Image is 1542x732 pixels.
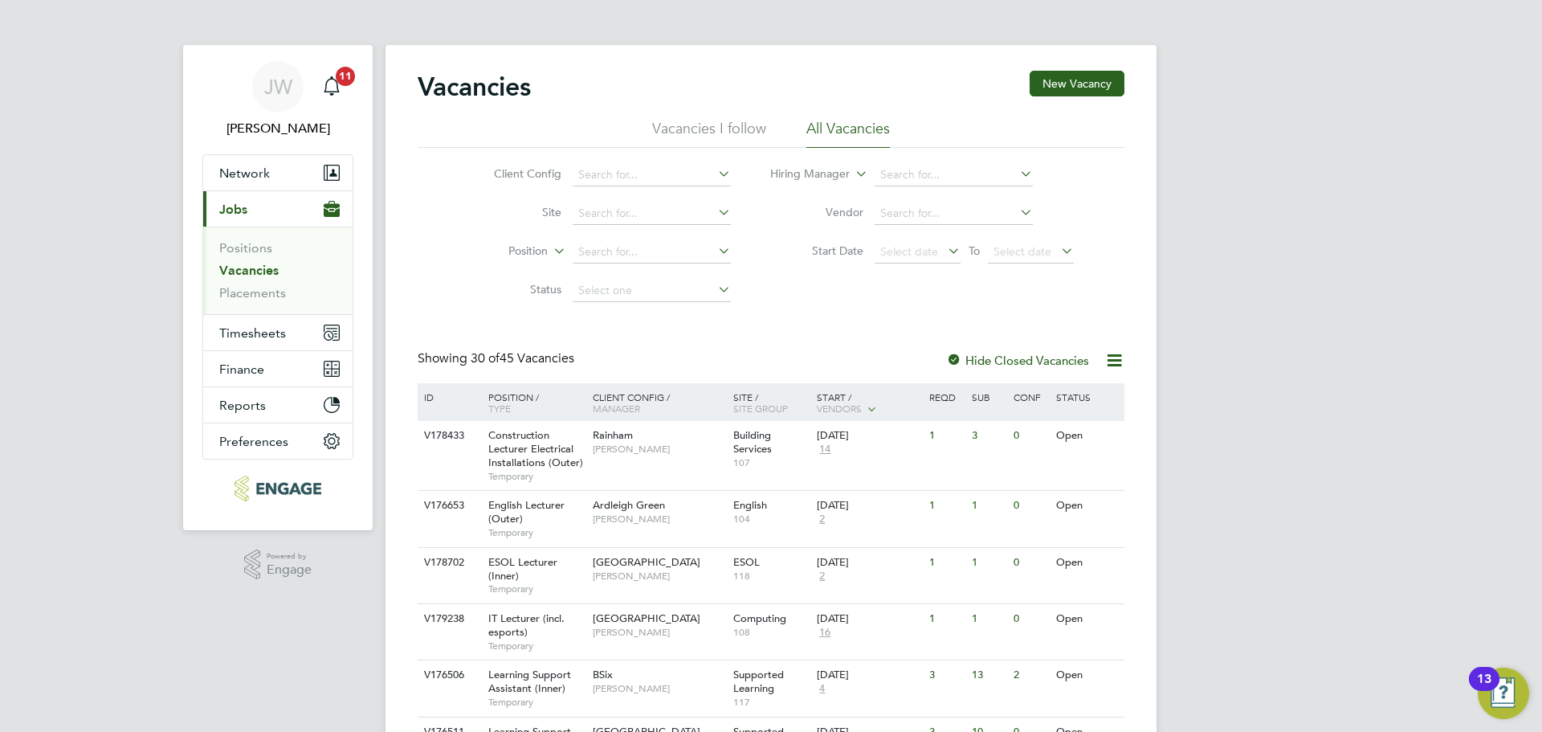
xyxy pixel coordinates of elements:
div: Showing [418,350,577,367]
div: 1 [968,548,1010,578]
div: 13 [968,660,1010,690]
span: Rainham [593,428,633,442]
a: JW[PERSON_NAME] [202,61,353,138]
span: Computing [733,611,786,625]
div: V176506 [420,660,476,690]
span: 30 of [471,350,500,366]
div: Status [1052,383,1122,411]
button: Network [203,155,353,190]
img: morganhunt-logo-retina.png [235,476,320,501]
div: [DATE] [817,612,921,626]
div: 1 [925,421,967,451]
div: [DATE] [817,556,921,570]
div: V179238 [420,604,476,634]
input: Search for... [573,164,731,186]
button: Timesheets [203,315,353,350]
span: Type [488,402,511,415]
span: 4 [817,682,827,696]
div: 1 [925,548,967,578]
span: IT Lecturer (incl. esports) [488,611,565,639]
span: [PERSON_NAME] [593,513,725,525]
div: 13 [1477,679,1491,700]
span: 14 [817,443,833,456]
div: Conf [1010,383,1051,411]
span: Ardleigh Green [593,498,665,512]
span: Vendors [817,402,862,415]
span: Powered by [267,550,312,563]
span: [PERSON_NAME] [593,682,725,695]
div: 0 [1010,548,1051,578]
li: All Vacancies [806,119,890,148]
span: ESOL Lecturer (Inner) [488,555,557,583]
span: Temporary [488,583,585,595]
input: Search for... [875,164,1033,186]
div: Open [1052,421,1122,451]
label: Vendor [771,205,863,219]
button: Open Resource Center, 13 new notifications [1478,668,1529,719]
label: Hiring Manager [757,166,850,182]
span: [PERSON_NAME] [593,443,725,456]
span: Temporary [488,526,585,539]
span: Finance [219,362,264,377]
span: ESOL [733,555,760,569]
button: Jobs [203,191,353,227]
span: To [964,240,985,261]
div: V178702 [420,548,476,578]
div: Position / [476,383,589,422]
label: Site [469,205,561,219]
input: Select one [573,280,731,302]
span: 11 [336,67,355,86]
span: Temporary [488,640,585,652]
span: Site Group [733,402,788,415]
div: 0 [1010,604,1051,634]
span: Select date [880,244,938,259]
div: 1 [925,604,967,634]
label: Position [455,243,548,260]
span: 117 [733,696,810,709]
span: Building Services [733,428,772,456]
span: Learning Support Assistant (Inner) [488,668,571,695]
div: ID [420,383,476,411]
span: Timesheets [219,325,286,341]
input: Search for... [573,241,731,264]
div: Site / [729,383,814,422]
span: Manager [593,402,640,415]
div: 1 [968,604,1010,634]
label: Start Date [771,243,863,258]
button: Preferences [203,423,353,459]
span: Engage [267,563,312,577]
span: [PERSON_NAME] [593,626,725,639]
h2: Vacancies [418,71,531,103]
span: 118 [733,570,810,583]
span: Construction Lecturer Electrical Installations (Outer) [488,428,583,469]
span: Jobs [219,202,247,217]
span: Temporary [488,696,585,709]
button: Finance [203,351,353,386]
div: Open [1052,660,1122,690]
div: [DATE] [817,429,921,443]
div: Open [1052,548,1122,578]
a: 11 [316,61,348,112]
nav: Main navigation [183,45,373,530]
span: BSix [593,668,613,681]
span: English Lecturer (Outer) [488,498,565,525]
span: [GEOGRAPHIC_DATA] [593,611,700,625]
div: Reqd [925,383,967,411]
span: [PERSON_NAME] [593,570,725,583]
div: 0 [1010,491,1051,521]
div: Jobs [203,227,353,314]
a: Powered byEngage [244,550,312,580]
div: 1 [968,491,1010,521]
span: 107 [733,456,810,469]
span: Reports [219,398,266,413]
span: 16 [817,626,833,640]
span: Select date [993,244,1051,259]
div: Open [1052,604,1122,634]
div: 3 [968,421,1010,451]
span: 45 Vacancies [471,350,574,366]
a: Positions [219,240,272,256]
a: Go to home page [202,476,353,501]
li: Vacancies I follow [652,119,766,148]
span: Supported Learning [733,668,784,695]
div: 0 [1010,421,1051,451]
